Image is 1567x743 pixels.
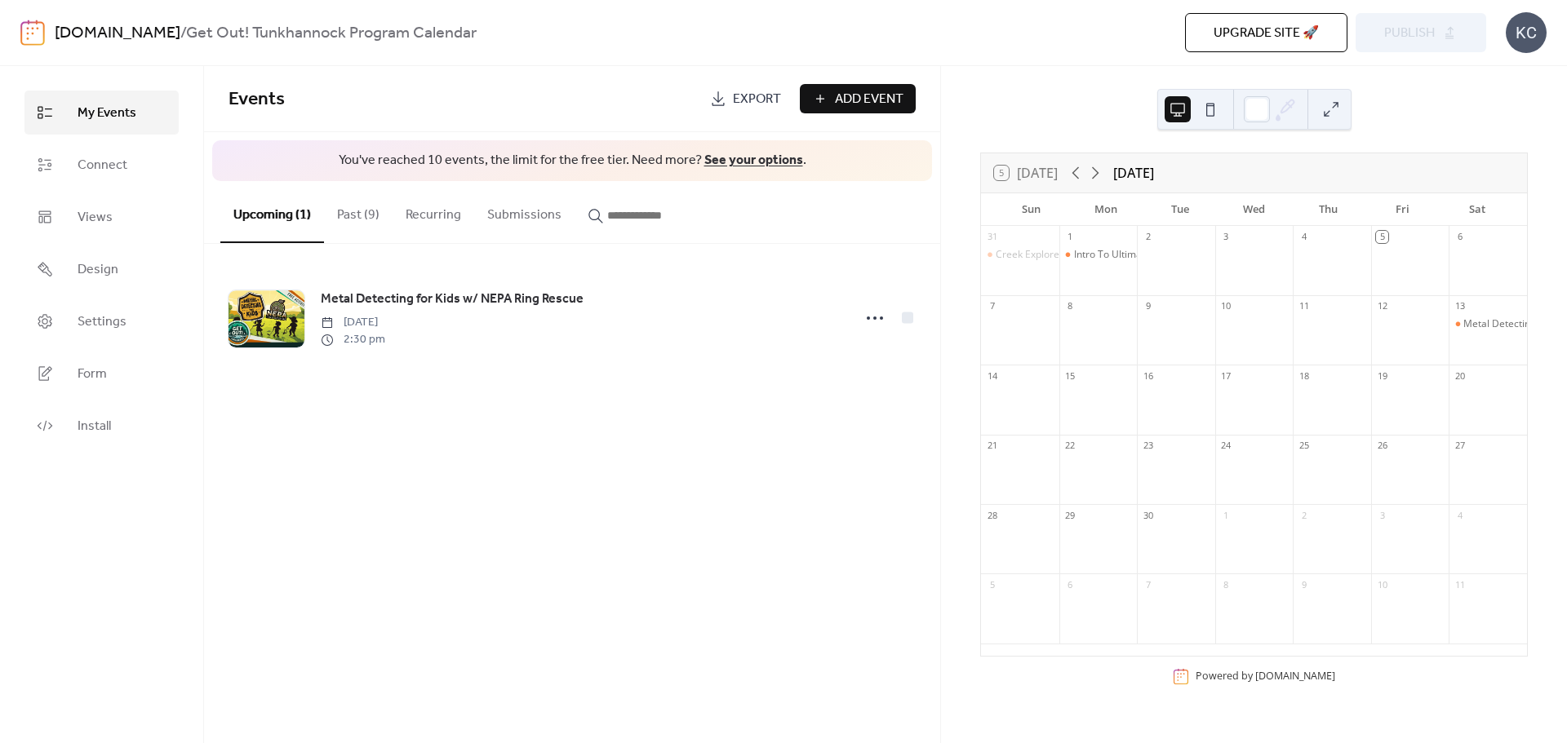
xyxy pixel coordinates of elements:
[1142,578,1154,590] div: 7
[986,231,998,243] div: 31
[24,195,179,239] a: Views
[1142,369,1154,382] div: 16
[1220,578,1232,590] div: 8
[229,152,916,170] span: You've reached 10 events, the limit for the free tier. Need more? .
[1064,440,1076,452] div: 22
[1298,509,1310,521] div: 2
[321,314,385,331] span: [DATE]
[1298,300,1310,312] div: 11
[1142,440,1154,452] div: 23
[1449,317,1527,331] div: Metal Detecting for Kids w/ NEPA Ring Rescue
[324,181,393,241] button: Past (9)
[24,91,179,135] a: My Events
[1059,248,1138,262] div: Intro To Ultimate Frisbee
[698,84,793,113] a: Export
[24,299,179,343] a: Settings
[1365,193,1440,226] div: Fri
[1298,578,1310,590] div: 9
[24,143,179,187] a: Connect
[1142,231,1154,243] div: 2
[996,248,1141,262] div: Creek Explorers Adventure Club
[1064,300,1076,312] div: 8
[1068,193,1143,226] div: Mon
[1376,300,1388,312] div: 12
[986,578,998,590] div: 5
[1298,231,1310,243] div: 4
[1454,509,1466,521] div: 4
[1376,509,1388,521] div: 3
[986,440,998,452] div: 21
[1214,24,1319,43] span: Upgrade site 🚀
[1220,440,1232,452] div: 24
[733,90,781,109] span: Export
[1440,193,1514,226] div: Sat
[1376,578,1388,590] div: 10
[1376,231,1388,243] div: 5
[220,181,324,243] button: Upcoming (1)
[1454,440,1466,452] div: 27
[55,18,180,49] a: [DOMAIN_NAME]
[78,260,118,280] span: Design
[986,300,998,312] div: 7
[1454,231,1466,243] div: 6
[78,208,113,228] span: Views
[1454,578,1466,590] div: 11
[24,247,179,291] a: Design
[981,248,1059,262] div: Creek Explorers Adventure Club
[1298,440,1310,452] div: 25
[1220,300,1232,312] div: 10
[24,404,179,448] a: Install
[1142,300,1154,312] div: 9
[1064,369,1076,382] div: 15
[1185,13,1347,52] button: Upgrade site 🚀
[1064,578,1076,590] div: 6
[1217,193,1291,226] div: Wed
[186,18,477,49] b: Get Out! Tunkhannock Program Calendar
[1064,231,1076,243] div: 1
[1196,670,1335,683] div: Powered by
[1376,369,1388,382] div: 19
[1220,369,1232,382] div: 17
[986,369,998,382] div: 14
[1064,509,1076,521] div: 29
[1220,509,1232,521] div: 1
[321,289,584,310] a: Metal Detecting for Kids w/ NEPA Ring Rescue
[78,365,107,384] span: Form
[1376,440,1388,452] div: 26
[704,148,803,173] a: See your options
[20,20,45,46] img: logo
[180,18,186,49] b: /
[1142,509,1154,521] div: 30
[986,509,998,521] div: 28
[1291,193,1365,226] div: Thu
[1143,193,1217,226] div: Tue
[78,156,127,175] span: Connect
[229,82,285,117] span: Events
[1220,231,1232,243] div: 3
[1506,12,1547,53] div: KC
[393,181,474,241] button: Recurring
[321,331,385,348] span: 2:30 pm
[321,290,584,309] span: Metal Detecting for Kids w/ NEPA Ring Rescue
[994,193,1068,226] div: Sun
[474,181,575,241] button: Submissions
[78,312,127,332] span: Settings
[1074,248,1187,262] div: Intro To Ultimate Frisbee
[1454,300,1466,312] div: 13
[1255,670,1335,683] a: [DOMAIN_NAME]
[1454,369,1466,382] div: 20
[1113,163,1154,183] div: [DATE]
[78,417,111,436] span: Install
[1298,369,1310,382] div: 18
[24,352,179,396] a: Form
[78,104,136,123] span: My Events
